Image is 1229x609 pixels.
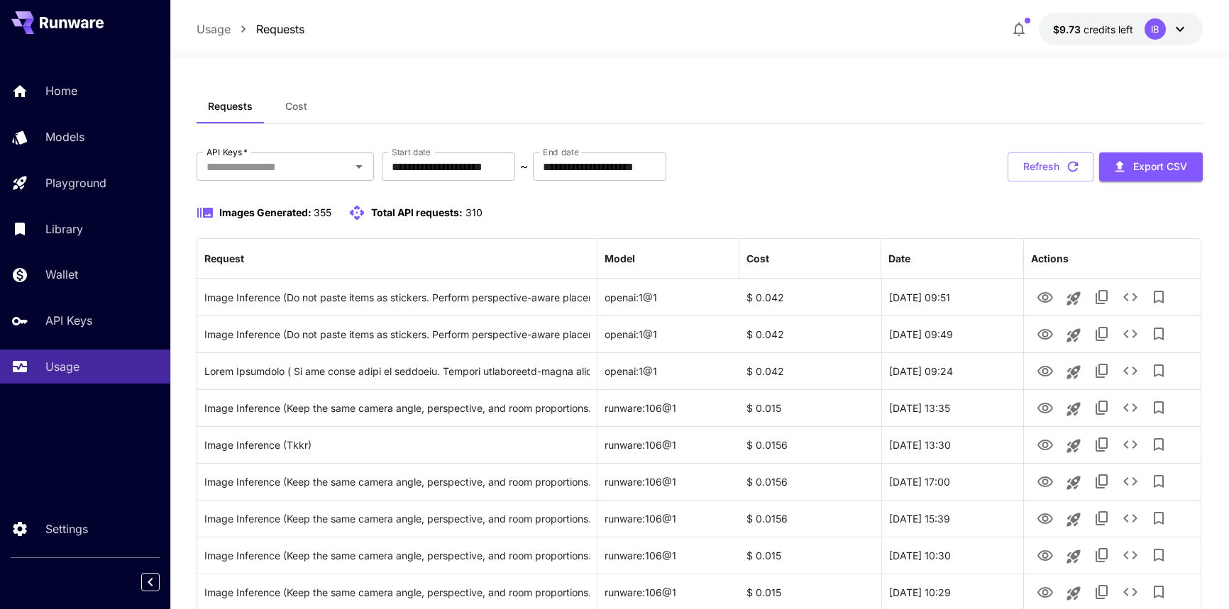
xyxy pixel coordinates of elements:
button: View Image [1031,540,1059,569]
div: $ 0.042 [739,279,881,315]
button: See details [1116,430,1145,459]
div: runware:106@1 [597,463,739,500]
label: Start date [392,146,431,158]
p: Library [45,220,83,238]
button: See details [1116,467,1145,496]
button: Add to library [1145,283,1173,311]
span: Images Generated: [219,206,312,218]
button: Export CSV [1099,152,1203,181]
div: runware:106@1 [597,500,739,537]
div: Click to copy prompt [204,316,590,352]
button: Copy TaskUUID [1088,283,1116,311]
p: Models [45,128,84,145]
div: 20 Aug, 2025 15:39 [881,500,1023,537]
button: Launch in playground [1059,542,1088,571]
div: IB [1145,18,1166,40]
button: Add to library [1145,430,1173,459]
div: 22 Aug, 2025 09:24 [881,352,1023,389]
div: Request [204,252,244,264]
button: Launch in playground [1059,358,1088,386]
a: Usage [197,21,231,38]
button: Add to library [1145,393,1173,422]
button: See details [1116,578,1145,606]
button: Add to library [1145,320,1173,348]
div: Cost [746,252,769,264]
div: openai:1@1 [597,352,739,389]
div: $ 0.0156 [739,463,881,500]
span: 355 [314,206,331,218]
button: View Image [1031,466,1059,496]
button: See details [1116,357,1145,385]
div: $ 0.042 [739,315,881,352]
button: View Image [1031,393,1059,422]
button: See details [1116,320,1145,348]
button: Add to library [1145,357,1173,385]
label: API Keys [206,146,248,158]
span: $9.73 [1053,23,1084,35]
div: Click to copy prompt [204,427,590,463]
div: Click to copy prompt [204,279,590,315]
button: Copy TaskUUID [1088,541,1116,569]
p: Usage [45,358,79,375]
button: Collapse sidebar [141,573,160,591]
div: 22 Aug, 2025 09:51 [881,279,1023,315]
button: View Image [1031,577,1059,606]
div: $9.73272 [1053,22,1133,37]
button: See details [1116,283,1145,311]
p: ~ [520,158,528,175]
span: Cost [285,100,307,113]
div: Click to copy prompt [204,464,590,500]
div: 21 Aug, 2025 13:35 [881,389,1023,426]
div: 21 Aug, 2025 13:30 [881,426,1023,463]
button: View Image [1031,319,1059,348]
div: $ 0.042 [739,352,881,389]
button: View Image [1031,356,1059,385]
div: Actions [1031,252,1069,264]
button: Open [349,157,369,177]
span: Total API requests: [371,206,463,218]
div: $ 0.015 [739,389,881,426]
div: Model [605,252,635,264]
div: 20 Aug, 2025 17:00 [881,463,1023,500]
button: $9.73272IB [1039,13,1203,45]
p: Home [45,82,77,99]
button: Launch in playground [1059,469,1088,497]
div: 20 Aug, 2025 10:30 [881,537,1023,574]
p: Wallet [45,266,78,283]
button: Add to library [1145,504,1173,532]
div: runware:106@1 [597,389,739,426]
p: Playground [45,174,106,191]
button: Launch in playground [1059,321,1088,350]
div: runware:106@1 [597,537,739,574]
button: See details [1116,541,1145,569]
button: Add to library [1145,541,1173,569]
button: View Image [1031,503,1059,532]
button: Add to library [1145,578,1173,606]
p: Settings [45,520,88,537]
div: $ 0.0156 [739,426,881,463]
div: Collapse sidebar [152,569,170,595]
a: Requests [256,21,304,38]
button: See details [1116,393,1145,422]
button: Copy TaskUUID [1088,393,1116,422]
span: 310 [465,206,483,218]
button: Refresh [1008,152,1093,181]
button: Copy TaskUUID [1088,430,1116,459]
div: openai:1@1 [597,315,739,352]
button: See details [1116,504,1145,532]
button: Launch in playground [1059,579,1088,608]
div: openai:1@1 [597,279,739,315]
button: Launch in playground [1059,395,1088,423]
div: $ 0.015 [739,537,881,574]
p: API Keys [45,312,92,329]
button: Copy TaskUUID [1088,320,1116,348]
span: Requests [208,100,253,113]
div: Click to copy prompt [204,537,590,574]
div: Date [888,252,910,264]
div: Click to copy prompt [204,390,590,426]
button: Launch in playground [1059,284,1088,313]
div: 22 Aug, 2025 09:49 [881,315,1023,352]
button: Launch in playground [1059,432,1088,460]
button: Launch in playground [1059,505,1088,534]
